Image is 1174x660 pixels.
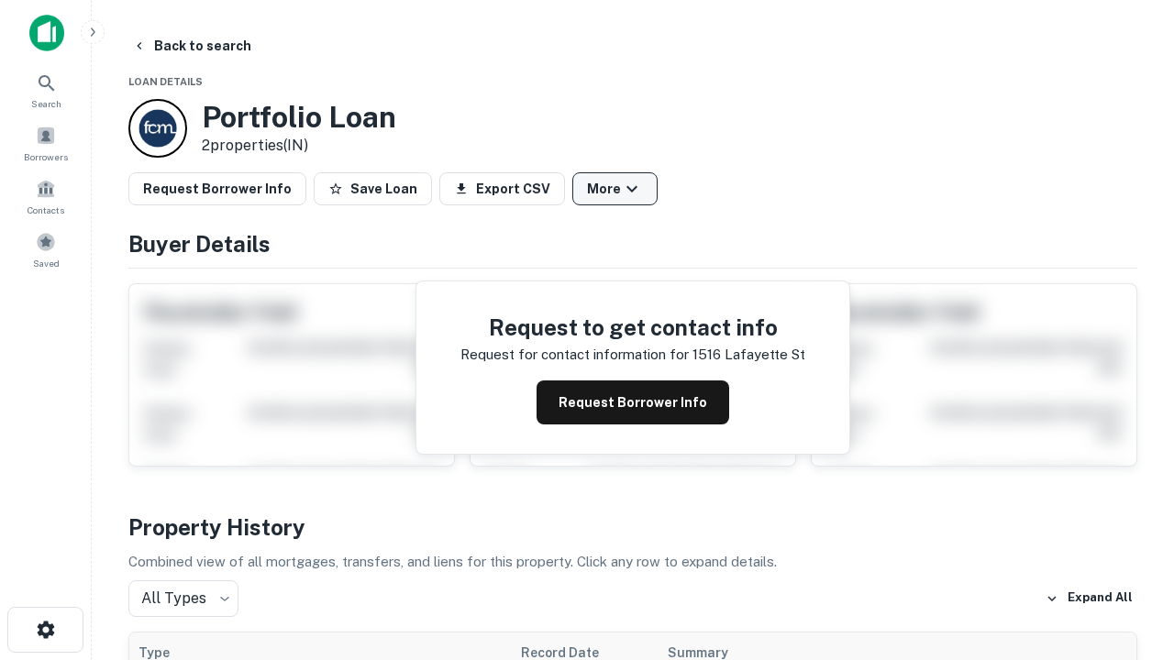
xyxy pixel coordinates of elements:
p: 2 properties (IN) [202,135,396,157]
iframe: Chat Widget [1082,513,1174,601]
span: Search [31,96,61,111]
button: Expand All [1041,585,1137,612]
button: More [572,172,658,205]
div: All Types [128,580,238,617]
h3: Portfolio Loan [202,100,396,135]
h4: Property History [128,511,1137,544]
img: capitalize-icon.png [29,15,64,51]
span: Borrowers [24,149,68,164]
a: Borrowers [6,118,86,168]
button: Request Borrower Info [128,172,306,205]
a: Contacts [6,171,86,221]
p: Request for contact information for [460,344,689,366]
span: Loan Details [128,76,203,87]
p: Combined view of all mortgages, transfers, and liens for this property. Click any row to expand d... [128,551,1137,573]
span: Saved [33,256,60,270]
button: Save Loan [314,172,432,205]
p: 1516 lafayette st [692,344,805,366]
a: Saved [6,225,86,274]
h4: Request to get contact info [460,311,805,344]
button: Back to search [125,29,259,62]
button: Request Borrower Info [537,380,729,424]
button: Export CSV [439,172,565,205]
span: Contacts [28,203,64,217]
h4: Buyer Details [128,227,1137,260]
a: Search [6,65,86,115]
